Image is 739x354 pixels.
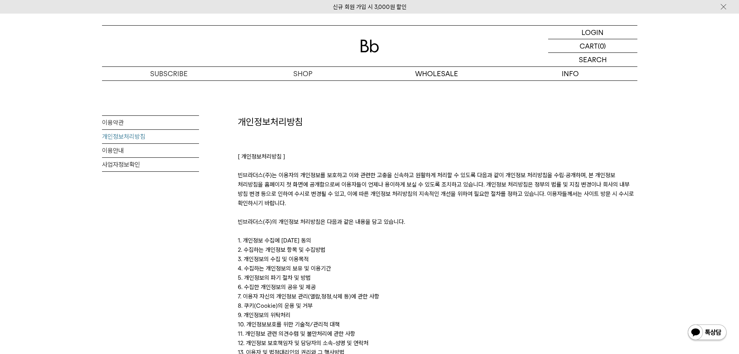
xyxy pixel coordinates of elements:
[102,116,199,129] a: 이용약관
[238,115,637,152] h2: 개인정보처리방침
[102,158,199,171] a: 사업자정보확인
[504,67,637,80] p: INFO
[236,67,370,80] a: SHOP
[102,144,199,157] a: 이용안내
[580,39,598,52] p: CART
[582,26,604,39] p: LOGIN
[370,67,504,80] p: WHOLESALE
[102,67,236,80] a: SUBSCRIBE
[548,26,637,39] a: LOGIN
[102,130,199,143] a: 개인정보처리방침
[360,40,379,52] img: 로고
[548,39,637,53] a: CART (0)
[333,3,407,10] a: 신규 회원 가입 시 3,000원 할인
[579,53,607,66] p: SEARCH
[598,39,606,52] p: (0)
[687,324,727,342] img: 카카오톡 채널 1:1 채팅 버튼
